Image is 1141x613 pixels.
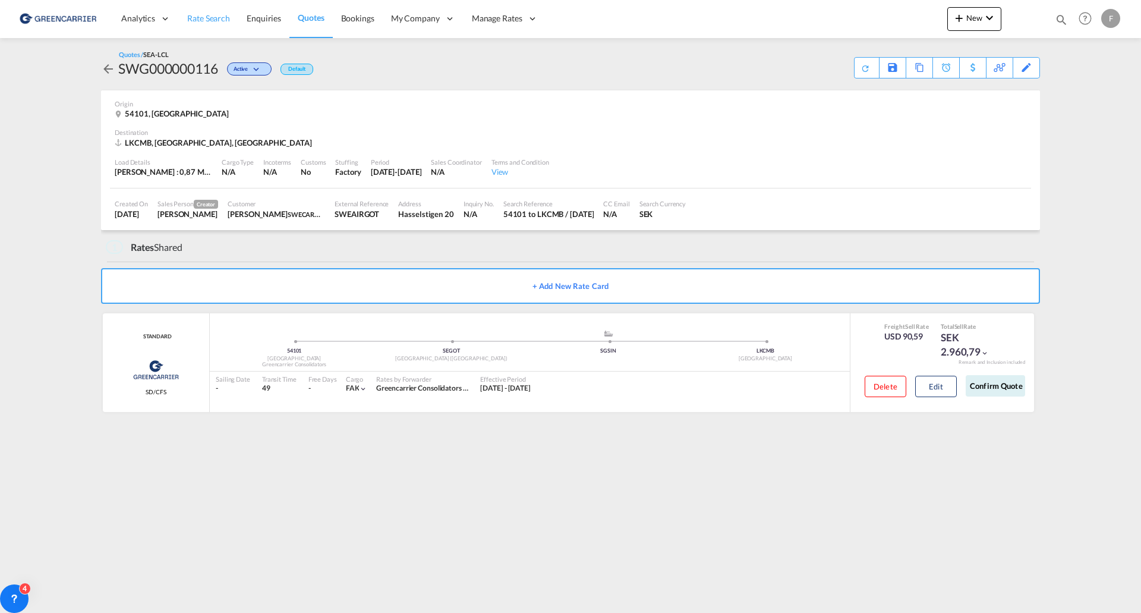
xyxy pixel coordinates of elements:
button: icon-plus 400-fgNewicon-chevron-down [947,7,1001,31]
div: SWG000000116 [118,59,218,78]
span: Creator [194,200,218,209]
div: Transit Time [262,375,297,383]
img: 609dfd708afe11efa14177256b0082fb.png [18,5,98,32]
md-icon: icon-chevron-down [981,349,989,357]
div: Shared [106,241,182,254]
div: Origin [115,99,1026,108]
div: LKCMB, Colombo, Asia Pacific [115,137,315,148]
span: Sell [905,323,915,330]
md-icon: icon-plus 400-fg [952,11,966,25]
div: icon-magnify [1055,13,1068,31]
span: Active [234,65,251,77]
button: Edit [915,376,957,397]
div: F [1101,9,1120,28]
span: Enquiries [247,13,281,23]
div: Period [371,158,422,166]
div: [GEOGRAPHIC_DATA] [216,355,373,363]
div: N/A [603,209,629,219]
div: Hasselstigen 20 [398,209,454,219]
span: 1 [106,240,123,254]
div: LKCMB [687,347,844,355]
div: Greencarrier Consolidators [216,361,373,369]
div: Terms and Condition [491,158,549,166]
div: No [301,166,326,177]
md-icon: icon-chevron-down [251,67,265,73]
div: Sales Person [157,199,218,209]
button: Confirm Quote [966,375,1025,397]
div: SWEAIRGOT [335,209,389,219]
div: Factory Stuffing [335,166,361,177]
span: Rate Search [187,13,230,23]
md-icon: icon-arrow-left [101,62,115,76]
div: Created On [115,199,148,208]
md-icon: icon-chevron-down [982,11,997,25]
div: Change Status Here [227,62,272,76]
div: Default [280,64,313,75]
span: STANDARD [140,333,171,341]
div: Search Reference [503,199,594,208]
span: SWECARGO AIR SOLUTIONS AB [288,209,384,219]
div: Customer [228,199,325,208]
div: 49 [262,383,297,394]
md-icon: icon-chevron-down [359,385,367,393]
div: Sailing Date [216,375,250,383]
div: Quotes /SEA-LCL [119,50,169,59]
div: Inquiry No. [464,199,494,208]
div: Greencarrier Consolidators (Sweden) [376,383,468,394]
div: N/A [263,166,277,177]
span: Greencarrier Consolidators ([GEOGRAPHIC_DATA]) [376,383,541,392]
span: Analytics [121,12,155,24]
span: Manage Rates [472,12,522,24]
div: Destination [115,128,1026,137]
div: 54101, Sweden [115,108,232,119]
span: [DATE] - [DATE] [480,383,531,392]
md-icon: icon-magnify [1055,13,1068,26]
span: New [952,13,997,23]
div: Sales Coordinator [431,158,481,166]
div: 26 Aug 2025 [115,209,148,219]
div: [PERSON_NAME] : 0,87 MT | Volumetric Wt : 1,22 CBM | Chargeable Wt : 1,22 W/M [115,166,212,177]
div: Free Days [308,375,337,383]
div: USD 90,59 [884,331,929,342]
div: Fredrik Fagerman [157,209,218,219]
div: - [216,383,250,394]
span: Rates [131,241,155,253]
div: Remark and Inclusion included [950,359,1034,366]
div: Save As Template [880,58,906,78]
div: SEK 2.960,79 [941,331,1000,359]
div: [GEOGRAPHIC_DATA] [687,355,844,363]
div: 01 Aug 2025 - 31 Aug 2025 [480,383,531,394]
div: Incoterms [263,158,291,166]
span: Help [1075,8,1095,29]
div: Load Details [115,158,212,166]
span: Quotes [298,12,324,23]
div: Change Status Here [218,59,275,78]
div: SEK [639,209,686,219]
md-icon: assets/icons/custom/ship-fill.svg [601,331,616,337]
div: Freight Rate [884,322,929,331]
div: SGSIN [530,347,687,355]
span: Bookings [341,13,374,23]
div: SEGOT [373,347,529,355]
md-icon: icon-refresh [860,62,871,73]
button: Delete [865,376,906,397]
span: SEA-LCL [143,51,168,58]
div: 31 Aug 2025 [371,166,422,177]
div: Cargo [346,375,368,383]
span: FAK [346,383,360,392]
div: Rates by Forwarder [376,375,468,383]
span: Sell [954,323,964,330]
div: Total Rate [941,322,1000,331]
div: N/A [222,166,254,177]
span: 54101, [GEOGRAPHIC_DATA] [125,109,229,118]
div: Help [1075,8,1101,30]
div: Search Currency [639,199,686,208]
span: My Company [391,12,440,24]
div: Henrik Alfredsson [228,209,325,219]
div: View [491,166,549,177]
span: 54101 [287,347,302,354]
div: icon-arrow-left [101,59,118,78]
button: + Add New Rate Card [101,268,1040,304]
div: 54101 to LKCMB / 26 Aug 2025 [503,209,594,219]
